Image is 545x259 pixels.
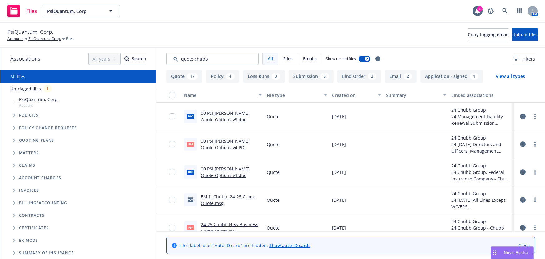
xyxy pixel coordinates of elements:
span: Ex Mods [19,239,38,242]
div: Search [124,53,146,65]
div: 24 Chubb Group [451,190,511,197]
a: Untriaged files [10,85,41,92]
div: 24 Management Liability Renewal Submission [451,113,511,126]
div: 24 Chubb Group [451,162,511,169]
input: Toggle Row Selected [169,225,175,231]
a: more [531,196,539,204]
span: Quote [267,141,280,148]
a: more [531,168,539,176]
span: Quote [267,197,280,203]
div: 3 [272,73,280,80]
div: 2 [404,73,412,80]
span: Policies [19,114,39,117]
span: [DATE] [332,197,346,203]
span: Files [26,8,37,13]
span: [DATE] [332,169,346,175]
span: Invoices [19,189,39,192]
div: 24 Chubb Group [451,135,511,141]
div: 24 Chubb Group [451,218,511,225]
button: Created on [329,88,384,103]
span: Files labeled as "Auto ID card" are hidden. [179,242,310,249]
button: Quote [166,70,202,83]
div: 2 [368,73,376,80]
span: Account [19,103,59,108]
span: Copy logging email [468,32,508,38]
span: doc [187,170,194,174]
button: Copy logging email [468,28,508,41]
span: Policy change requests [19,126,77,130]
a: Accounts [7,36,23,42]
button: View all types [486,70,535,83]
div: 3 [320,73,329,80]
a: PsiQuantum, Corp. [28,36,61,42]
button: Loss Runs [243,70,285,83]
span: Files [66,36,74,42]
button: File type [264,88,329,103]
a: more [531,140,539,148]
span: All [268,55,273,62]
span: Upload files [512,32,538,38]
button: PsiQuantum, Corp. [42,5,120,17]
a: EM fr Chubb: 24-25 Crime Quote.msg [201,194,255,206]
span: Matters [19,151,39,155]
span: Quote [267,169,280,175]
div: Created on [332,92,374,99]
div: 1 [470,73,478,80]
span: Claims [19,164,35,167]
a: more [531,113,539,120]
span: Emails [303,55,317,62]
button: Linked associations [449,88,514,103]
div: 1 [43,85,52,92]
span: PDF [187,142,194,146]
a: All files [10,74,25,79]
button: Filters [513,53,535,65]
button: Summary [384,88,448,103]
a: 00 PSI [PERSON_NAME] Quote Options v3.doc [201,110,250,123]
div: 24 [DATE] All Lines Except WC/ERS [451,197,511,210]
span: Account charges [19,176,61,180]
button: Upload files [512,28,538,41]
div: 1 [477,6,483,12]
div: Summary [386,92,439,99]
button: Nova Assist [491,246,534,259]
a: Files [5,2,39,20]
a: Search [499,5,511,17]
span: Nova Assist [504,250,528,255]
input: Toggle Row Selected [169,113,175,119]
span: Quote [267,113,280,120]
button: Bind Order [337,70,381,83]
input: Toggle Row Selected [169,169,175,175]
div: File type [267,92,320,99]
button: Policy [206,70,239,83]
span: PsiQuantum, Corp. [7,28,53,36]
span: Files [283,55,293,62]
input: Search by keyword... [166,53,259,65]
a: Switch app [513,5,526,17]
div: 24 Chubb Group, Federal Insurance Company - Chubb Group [451,169,511,182]
span: Certificates [19,226,49,230]
span: Billing/Accounting [19,201,67,205]
span: Summary of insurance [19,251,74,255]
button: SearchSearch [124,53,146,65]
input: Toggle Row Selected [169,141,175,147]
div: 24 [DATE] Directors and Officers, Management Liability Renewal [451,141,511,154]
span: [DATE] [332,225,346,231]
div: Drag to move [491,247,499,259]
a: more [531,224,539,231]
span: Contracts [19,214,45,217]
span: PDF [187,225,194,230]
span: Filters [513,56,535,62]
span: Show nested files [326,56,356,61]
div: Linked associations [451,92,511,99]
div: 24 Chubb Group [451,107,511,113]
a: Report a Bug [484,5,497,17]
a: 00 PSI [PERSON_NAME] Quote Options v3.doc [201,166,250,178]
div: Tree Example [0,95,156,197]
div: 24 Chubb Group - Chubb Group [451,225,511,238]
input: Select all [169,92,175,98]
a: Close [518,242,530,249]
div: Name [184,92,255,99]
a: Show auto ID cards [269,242,310,248]
div: 17 [187,73,198,80]
button: Submission [289,70,334,83]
